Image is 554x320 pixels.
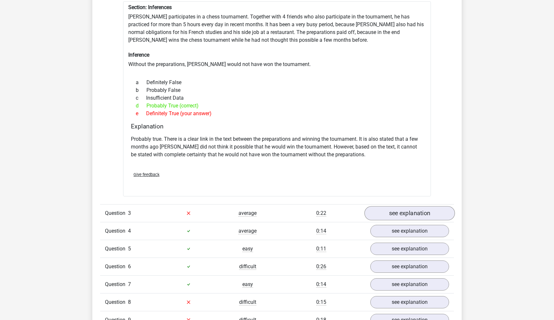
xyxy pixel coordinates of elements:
[316,246,326,252] span: 0:11
[128,281,131,287] span: 7
[128,246,131,252] span: 5
[242,246,253,252] span: easy
[105,209,128,217] span: Question
[136,79,146,86] span: a
[370,243,449,255] a: see explanation
[123,1,431,196] div: [PERSON_NAME] participates in a chess tournament. Together with 4 friends who also participate in...
[128,52,426,58] h6: Inference
[131,79,423,86] div: Definitely False
[128,228,131,234] span: 4
[238,210,257,216] span: average
[370,225,449,237] a: see explanation
[136,102,146,110] span: d
[136,94,146,102] span: c
[370,296,449,308] a: see explanation
[131,102,423,110] div: Probably True (correct)
[131,135,423,159] p: Probably true. There is a clear link in the text between the preparations and winning the tournam...
[131,123,423,130] h4: Explanation
[239,263,256,270] span: difficult
[131,86,423,94] div: Probably False
[128,299,131,305] span: 8
[370,260,449,273] a: see explanation
[316,299,326,305] span: 0:15
[131,110,423,117] div: Definitely True (your answer)
[131,94,423,102] div: Insufficient Data
[136,110,146,117] span: e
[133,172,159,177] span: Give feedback
[105,281,128,288] span: Question
[105,245,128,253] span: Question
[136,86,146,94] span: b
[238,228,257,234] span: average
[128,263,131,270] span: 6
[316,228,326,234] span: 0:14
[316,263,326,270] span: 0:26
[105,227,128,235] span: Question
[364,206,455,220] a: see explanation
[105,298,128,306] span: Question
[316,281,326,288] span: 0:14
[316,210,326,216] span: 0:22
[128,4,426,10] h6: Section: Inferences
[105,263,128,270] span: Question
[239,299,256,305] span: difficult
[242,281,253,288] span: easy
[370,278,449,291] a: see explanation
[128,210,131,216] span: 3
